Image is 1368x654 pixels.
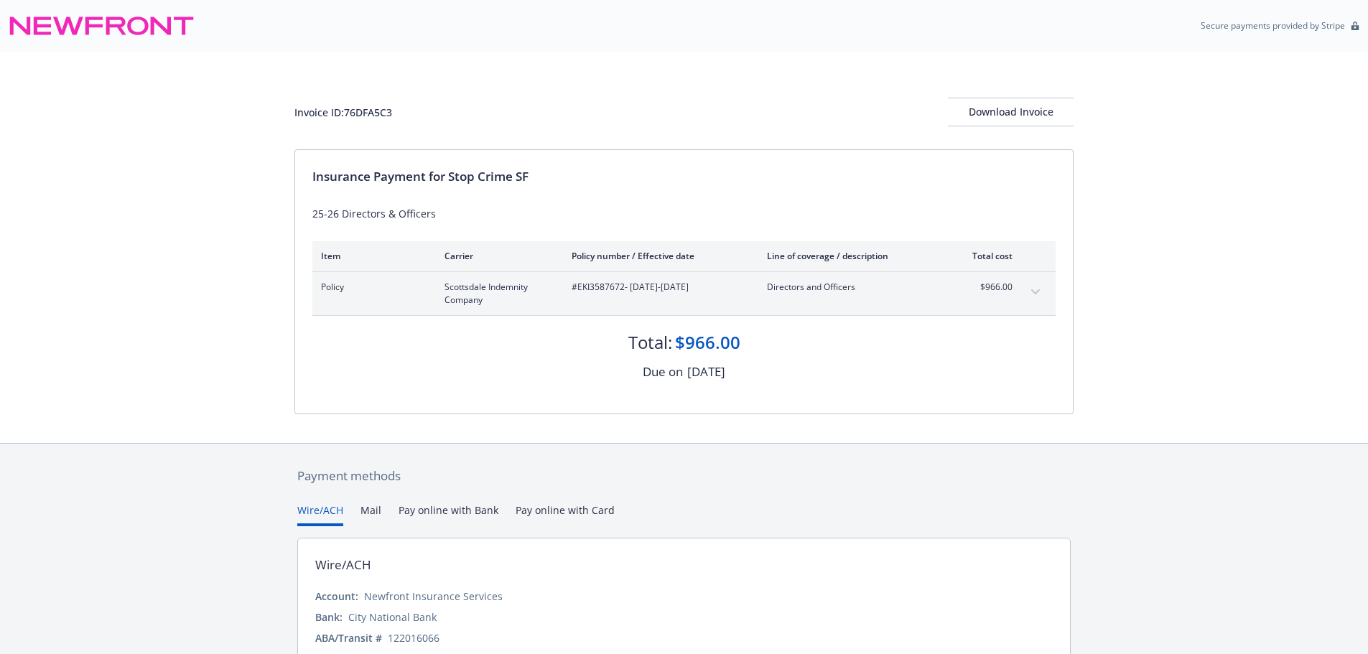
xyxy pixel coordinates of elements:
button: Download Invoice [948,98,1074,126]
div: Bank: [315,609,343,625]
div: Newfront Insurance Services [364,589,503,604]
div: City National Bank [348,609,437,625]
button: Wire/ACH [297,503,343,526]
button: Pay online with Card [516,503,615,526]
div: Account: [315,589,358,604]
span: Directors and Officers [767,281,936,294]
div: Total cost [959,250,1013,262]
button: Mail [360,503,381,526]
div: Item [321,250,422,262]
div: 25-26 Directors & Officers [312,206,1056,221]
div: Payment methods [297,467,1071,485]
div: Insurance Payment for Stop Crime SF [312,167,1056,186]
div: Wire/ACH [315,556,371,574]
div: Due on [643,363,683,381]
div: Policy number / Effective date [572,250,744,262]
span: #EKI3587672 - [DATE]-[DATE] [572,281,744,294]
div: Carrier [445,250,549,262]
div: Total: [628,330,672,355]
div: PolicyScottsdale Indemnity Company#EKI3587672- [DATE]-[DATE]Directors and Officers$966.00expand c... [312,272,1056,315]
span: Scottsdale Indemnity Company [445,281,549,307]
div: [DATE] [687,363,725,381]
span: Policy [321,281,422,294]
p: Secure payments provided by Stripe [1201,19,1345,32]
button: Pay online with Bank [399,503,498,526]
div: Invoice ID: 76DFA5C3 [294,105,392,120]
div: ABA/Transit # [315,630,382,645]
button: expand content [1024,281,1047,304]
div: $966.00 [675,330,740,355]
div: 122016066 [388,630,439,645]
span: $966.00 [959,281,1013,294]
div: Line of coverage / description [767,250,936,262]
